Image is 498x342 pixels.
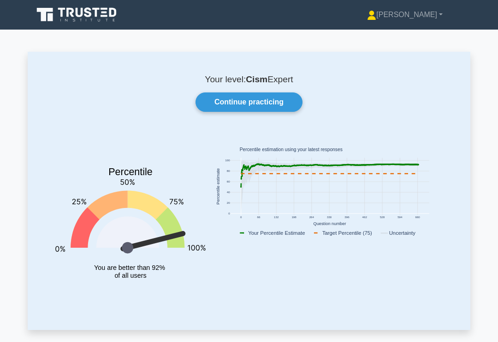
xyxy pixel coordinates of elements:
a: Continue practicing [196,92,302,112]
text: 40 [227,191,230,194]
text: 66 [257,215,261,219]
p: Your level: Expert [50,74,448,85]
text: 264 [309,215,314,219]
text: 396 [344,215,350,219]
text: 594 [397,215,403,219]
text: 462 [362,215,368,219]
text: 80 [227,170,230,173]
tspan: of all users [114,272,146,280]
text: 20 [227,202,230,205]
text: 660 [415,215,420,219]
text: 198 [291,215,296,219]
text: 0 [240,215,242,219]
text: 0 [228,212,230,215]
text: Question number [314,222,346,226]
a: [PERSON_NAME] [345,6,465,24]
text: 100 [225,159,230,162]
text: Percentile estimate [216,168,220,205]
text: 132 [274,215,279,219]
tspan: You are better than 92% [94,264,165,271]
text: 330 [327,215,332,219]
text: 528 [380,215,385,219]
text: Percentile [108,166,153,177]
b: Cism [246,74,267,84]
text: 60 [227,180,230,183]
text: Percentile estimation using your latest responses [240,147,343,153]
